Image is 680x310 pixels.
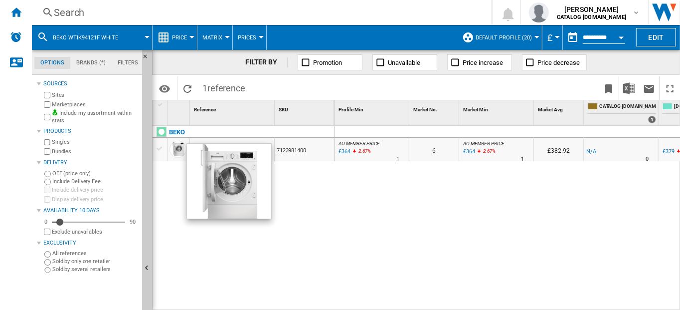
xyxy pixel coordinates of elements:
span: Price [172,34,187,41]
span: -2.67 [357,148,368,154]
span: Price increase [463,59,503,66]
button: Default profile (20) [476,25,537,50]
div: £379 [661,147,675,157]
input: Singles [44,139,50,146]
div: 7123981400 [275,138,334,161]
div: Last updated : Thursday, 18 September 2025 06:09 [462,147,475,157]
button: BEKO WTIK94121F WHITE [53,25,128,50]
md-tab-item: Filters [112,57,144,69]
input: Sold by only one retailer [44,259,51,266]
span: reference [207,83,245,93]
span: Unavailable [388,59,420,66]
div: Sort None [411,100,459,116]
span: Prices [238,34,256,41]
md-slider: Availability [52,217,125,227]
input: Include delivery price [44,187,50,193]
i: % [481,147,487,159]
label: Exclude unavailables [52,228,138,236]
div: Delivery Time : 1 day [521,154,524,164]
div: FILTER BY [245,57,288,67]
span: AO MEMBER PRICE [463,141,505,146]
button: Reload [177,76,197,100]
div: Sort None [337,100,409,116]
label: Include Delivery Fee [52,178,138,185]
input: Sites [44,92,50,98]
span: £ [547,32,552,43]
label: Marketplaces [52,101,138,108]
i: % [356,147,362,159]
span: Reference [194,107,216,112]
div: Sort None [461,100,533,116]
button: Promotion [298,54,362,70]
input: All references [44,251,51,258]
span: Matrix [202,34,222,41]
input: Include my assortment within stats [44,111,50,123]
div: 6 [409,138,459,161]
span: -2.67 [482,148,493,154]
button: Edit [636,28,676,46]
div: WTIK94121F WHITE [194,139,243,162]
button: Matrix [202,25,227,50]
div: Sort None [170,100,189,116]
div: 90 [127,218,138,226]
div: Sort None [536,100,583,116]
div: £ [547,25,557,50]
input: Bundles [44,148,50,155]
div: BEKO WTIK94121F WHITE [37,25,147,50]
label: Sold by several retailers [52,266,138,273]
span: AO MEMBER PRICE [339,141,380,146]
div: Sources [43,80,138,88]
span: Promotion [313,59,342,66]
div: Sort None [192,100,274,116]
div: Delivery [43,159,138,167]
label: Include my assortment within stats [52,109,138,125]
label: Singles [52,138,138,146]
span: Price decrease [537,59,580,66]
div: Default profile (20) [462,25,537,50]
div: Profile Min Sort None [337,100,409,116]
input: Include Delivery Fee [44,179,51,185]
img: 10255951 [187,144,271,219]
label: Sites [52,91,138,99]
span: Default profile (20) [476,34,532,41]
button: Price decrease [522,54,587,70]
input: Marketplaces [44,101,50,108]
img: alerts-logo.svg [10,31,22,43]
label: All references [52,250,138,257]
button: Price increase [447,54,512,70]
button: Prices [238,25,261,50]
span: BEKO WTIK94121F WHITE [53,34,118,41]
button: Hide [142,50,154,68]
img: profile.jpg [529,2,549,22]
span: 1 [197,76,250,97]
input: Display delivery price [44,196,50,203]
img: excel-24x24.png [623,82,635,94]
span: Profile Min [339,107,363,112]
button: Send this report by email [639,76,659,100]
div: £379 [663,148,675,155]
button: Open calendar [612,27,630,45]
input: Display delivery price [44,229,50,235]
div: Delivery Time : 1 day [396,154,399,164]
label: Sold by only one retailer [52,258,138,265]
div: Availability 10 Days [43,207,138,215]
div: Search [54,5,466,19]
button: Unavailable [372,54,437,70]
label: Include delivery price [52,186,138,194]
button: Download in Excel [619,76,639,100]
div: Market Min Sort None [461,100,533,116]
button: Price [172,25,192,50]
md-tab-item: Brands (*) [70,57,112,69]
button: Maximize [660,76,680,100]
label: OFF (price only) [52,170,138,177]
div: SKU Sort None [277,100,334,116]
div: Sort None [277,100,334,116]
span: Market Avg [538,107,563,112]
md-menu: Currency [542,25,563,50]
img: mysite-bg-18x18.png [52,109,58,115]
span: SKU [279,107,288,112]
div: Reference Sort None [192,100,274,116]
